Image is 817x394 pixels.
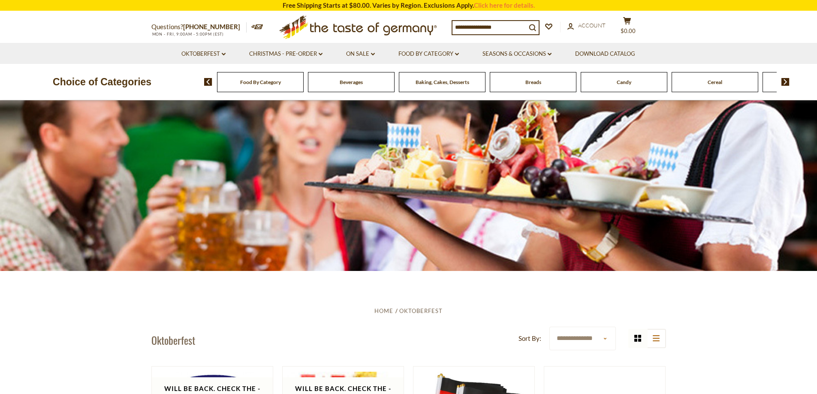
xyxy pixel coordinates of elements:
[615,17,640,38] button: $0.00
[578,22,606,29] span: Account
[183,23,240,30] a: [PHONE_NUMBER]
[525,79,541,85] a: Breads
[398,49,459,59] a: Food By Category
[346,49,375,59] a: On Sale
[617,79,631,85] a: Candy
[416,79,469,85] a: Baking, Cakes, Desserts
[482,49,552,59] a: Seasons & Occasions
[519,333,541,344] label: Sort By:
[340,79,363,85] a: Beverages
[151,21,247,33] p: Questions?
[181,49,226,59] a: Oktoberfest
[374,307,393,314] a: Home
[249,49,323,59] a: Christmas - PRE-ORDER
[474,1,535,9] a: Click here for details.
[151,32,224,36] span: MON - FRI, 9:00AM - 5:00PM (EST)
[151,334,195,346] h1: Oktoberfest
[399,307,443,314] a: Oktoberfest
[621,27,636,34] span: $0.00
[575,49,635,59] a: Download Catalog
[781,78,790,86] img: next arrow
[240,79,281,85] a: Food By Category
[204,78,212,86] img: previous arrow
[567,21,606,30] a: Account
[708,79,722,85] a: Cereal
